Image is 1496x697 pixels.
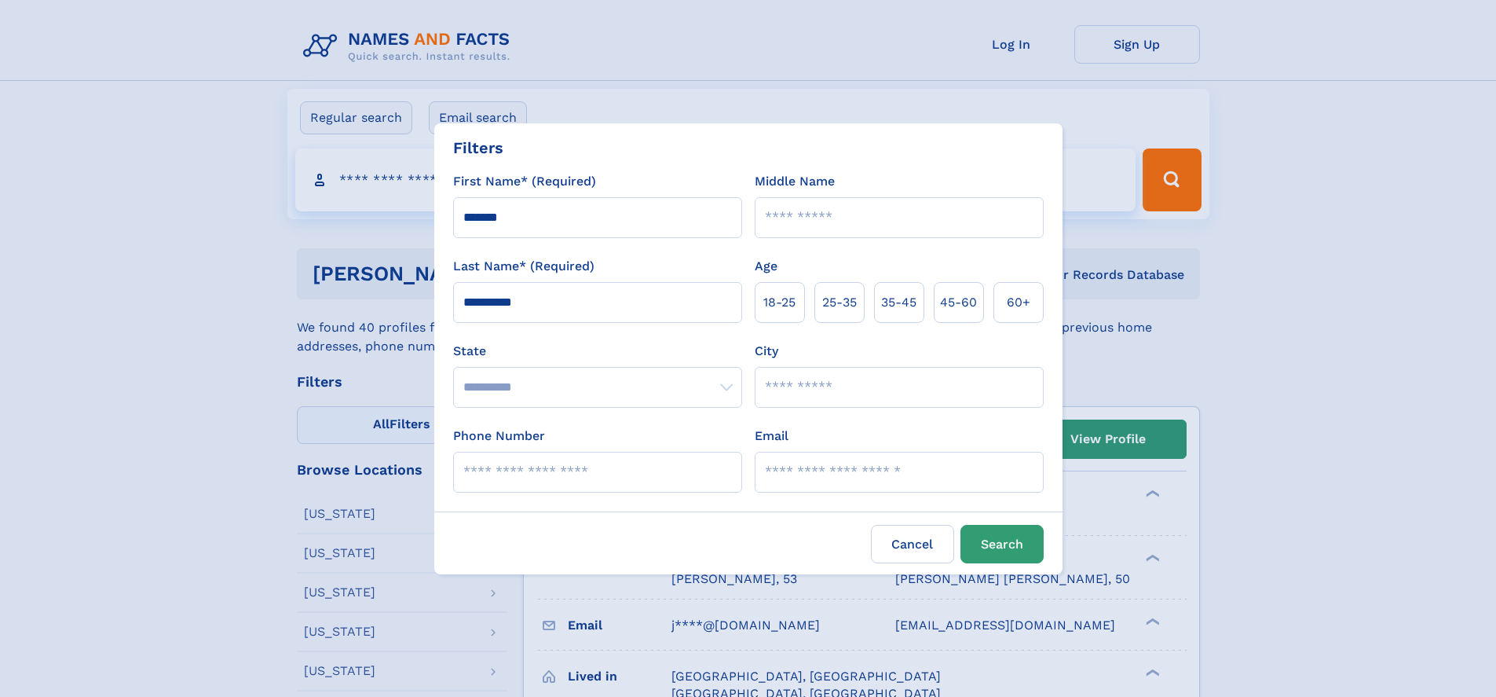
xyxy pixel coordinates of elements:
span: 60+ [1007,293,1030,312]
label: Cancel [871,525,954,563]
span: 45‑60 [940,293,977,312]
span: 25‑35 [822,293,857,312]
label: Last Name* (Required) [453,257,594,276]
label: Middle Name [755,172,835,191]
div: Filters [453,136,503,160]
label: Phone Number [453,427,545,446]
label: First Name* (Required) [453,172,596,191]
span: 18‑25 [763,293,796,312]
label: State [453,342,742,361]
label: City [755,342,778,361]
span: 35‑45 [881,293,916,312]
label: Age [755,257,777,276]
button: Search [960,525,1044,563]
label: Email [755,427,788,446]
